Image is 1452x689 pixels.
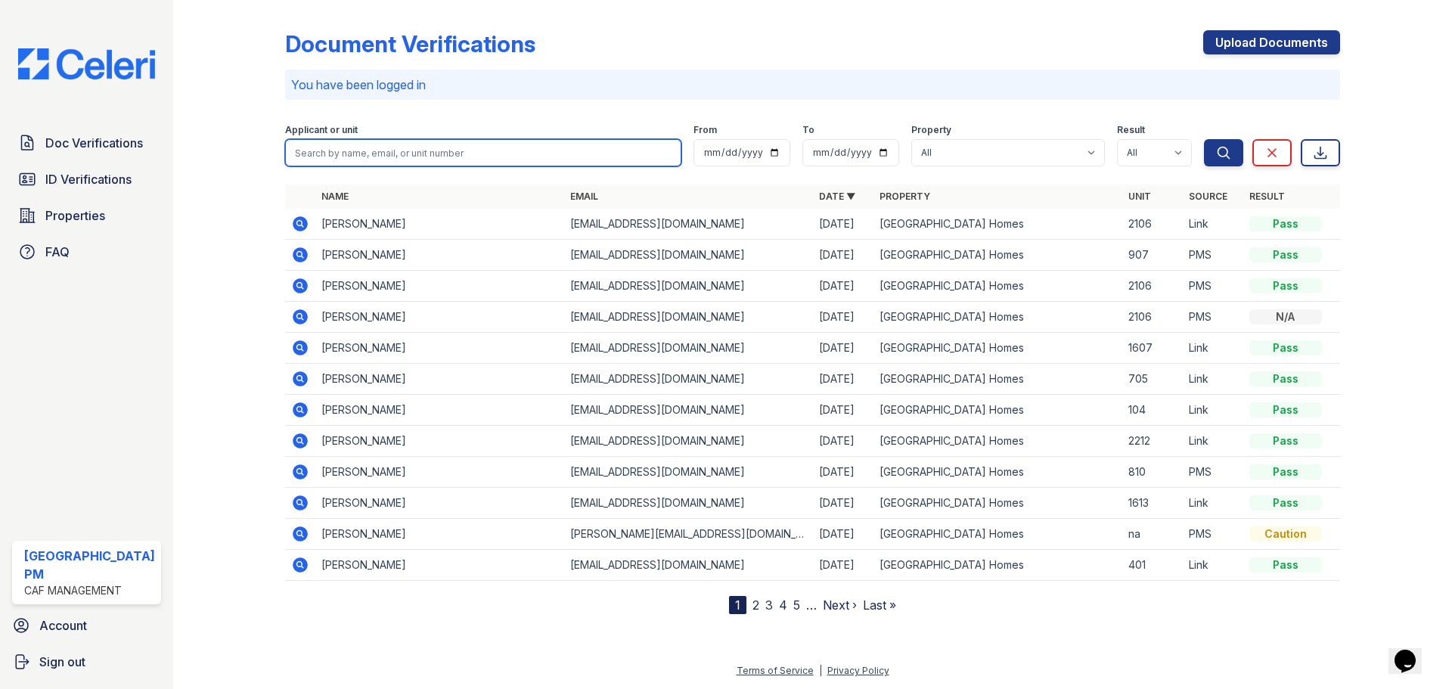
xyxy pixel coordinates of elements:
[1183,240,1243,271] td: PMS
[813,209,873,240] td: [DATE]
[1122,333,1183,364] td: 1607
[1183,426,1243,457] td: Link
[911,124,951,136] label: Property
[752,597,759,613] a: 2
[819,665,822,676] div: |
[12,237,161,267] a: FAQ
[45,134,143,152] span: Doc Verifications
[6,610,167,641] a: Account
[813,519,873,550] td: [DATE]
[1122,519,1183,550] td: na
[1249,191,1285,202] a: Result
[39,653,85,671] span: Sign out
[1122,488,1183,519] td: 1613
[1203,30,1340,54] a: Upload Documents
[1249,309,1322,324] div: N/A
[1249,216,1322,231] div: Pass
[24,583,155,598] div: CAF Management
[873,240,1122,271] td: [GEOGRAPHIC_DATA] Homes
[315,457,564,488] td: [PERSON_NAME]
[45,170,132,188] span: ID Verifications
[813,426,873,457] td: [DATE]
[779,597,787,613] a: 4
[315,271,564,302] td: [PERSON_NAME]
[1117,124,1145,136] label: Result
[315,488,564,519] td: [PERSON_NAME]
[564,550,813,581] td: [EMAIL_ADDRESS][DOMAIN_NAME]
[564,240,813,271] td: [EMAIL_ADDRESS][DOMAIN_NAME]
[564,395,813,426] td: [EMAIL_ADDRESS][DOMAIN_NAME]
[693,124,717,136] label: From
[873,550,1122,581] td: [GEOGRAPHIC_DATA] Homes
[1249,433,1322,448] div: Pass
[813,395,873,426] td: [DATE]
[1249,526,1322,542] div: Caution
[813,333,873,364] td: [DATE]
[1189,191,1227,202] a: Source
[1122,209,1183,240] td: 2106
[1183,395,1243,426] td: Link
[1249,402,1322,417] div: Pass
[1122,302,1183,333] td: 2106
[765,597,773,613] a: 3
[806,596,817,614] span: …
[291,76,1334,94] p: You have been logged in
[873,302,1122,333] td: [GEOGRAPHIC_DATA] Homes
[1183,271,1243,302] td: PMS
[813,271,873,302] td: [DATE]
[321,191,349,202] a: Name
[570,191,598,202] a: Email
[813,240,873,271] td: [DATE]
[564,426,813,457] td: [EMAIL_ADDRESS][DOMAIN_NAME]
[564,488,813,519] td: [EMAIL_ADDRESS][DOMAIN_NAME]
[315,333,564,364] td: [PERSON_NAME]
[1122,550,1183,581] td: 401
[873,426,1122,457] td: [GEOGRAPHIC_DATA] Homes
[880,191,930,202] a: Property
[1388,628,1437,674] iframe: chat widget
[24,547,155,583] div: [GEOGRAPHIC_DATA] PM
[564,302,813,333] td: [EMAIL_ADDRESS][DOMAIN_NAME]
[1183,333,1243,364] td: Link
[1183,302,1243,333] td: PMS
[802,124,814,136] label: To
[873,395,1122,426] td: [GEOGRAPHIC_DATA] Homes
[819,191,855,202] a: Date ▼
[6,647,167,677] a: Sign out
[315,209,564,240] td: [PERSON_NAME]
[12,128,161,158] a: Doc Verifications
[813,488,873,519] td: [DATE]
[315,550,564,581] td: [PERSON_NAME]
[873,333,1122,364] td: [GEOGRAPHIC_DATA] Homes
[1128,191,1151,202] a: Unit
[39,616,87,635] span: Account
[315,364,564,395] td: [PERSON_NAME]
[1122,364,1183,395] td: 705
[1183,364,1243,395] td: Link
[6,48,167,79] img: CE_Logo_Blue-a8612792a0a2168367f1c8372b55b34899dd931a85d93a1a3d3e32e68fde9ad4.png
[315,519,564,550] td: [PERSON_NAME]
[863,597,896,613] a: Last »
[45,243,70,261] span: FAQ
[564,271,813,302] td: [EMAIL_ADDRESS][DOMAIN_NAME]
[1249,371,1322,386] div: Pass
[873,271,1122,302] td: [GEOGRAPHIC_DATA] Homes
[564,519,813,550] td: [PERSON_NAME][EMAIL_ADDRESS][DOMAIN_NAME]
[873,209,1122,240] td: [GEOGRAPHIC_DATA] Homes
[285,139,681,166] input: Search by name, email, or unit number
[827,665,889,676] a: Privacy Policy
[315,426,564,457] td: [PERSON_NAME]
[873,457,1122,488] td: [GEOGRAPHIC_DATA] Homes
[873,364,1122,395] td: [GEOGRAPHIC_DATA] Homes
[1183,488,1243,519] td: Link
[1249,557,1322,573] div: Pass
[1183,209,1243,240] td: Link
[564,333,813,364] td: [EMAIL_ADDRESS][DOMAIN_NAME]
[1122,426,1183,457] td: 2212
[564,209,813,240] td: [EMAIL_ADDRESS][DOMAIN_NAME]
[873,488,1122,519] td: [GEOGRAPHIC_DATA] Homes
[564,457,813,488] td: [EMAIL_ADDRESS][DOMAIN_NAME]
[12,200,161,231] a: Properties
[1183,519,1243,550] td: PMS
